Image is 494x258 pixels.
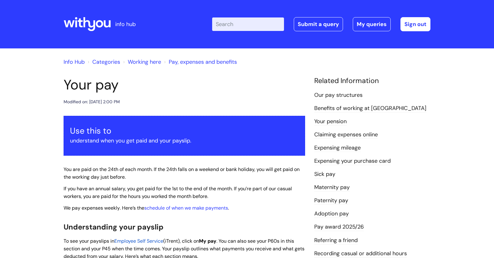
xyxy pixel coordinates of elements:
span: We pay expenses weekly [64,205,120,211]
h3: Use this to [70,126,299,136]
li: Pay, expenses and benefits [163,57,237,67]
a: Pay award 2025/26 [314,223,364,231]
a: Benefits of working at [GEOGRAPHIC_DATA] [314,104,426,112]
a: Sick pay [314,170,335,178]
a: Claiming expenses online [314,131,378,139]
a: My queries [353,17,391,31]
a: Expensing your purchase card [314,157,391,165]
span: If you have an annual salary, you get paid for the 1st to the end of the month. If you’re part of... [64,185,292,199]
a: Referring a friend [314,237,358,245]
a: Working here [128,58,161,66]
a: Our pay structures [314,91,363,99]
a: Your pension [314,118,347,126]
div: Modified on: [DATE] 2:00 PM [64,98,120,106]
a: schedule of when we make payments [144,205,228,211]
a: Recording casual or additional hours [314,250,407,258]
span: Understanding your payslip [64,222,164,232]
a: Sign out [400,17,430,31]
li: Solution home [86,57,120,67]
span: You are paid on the 24th of each month. If the 24th falls on a weekend or bank holiday, you will ... [64,166,300,180]
a: Categories [92,58,120,66]
h4: Related Information [314,77,430,85]
span: To see your payslips in [64,238,114,244]
a: Expensing mileage [314,144,361,152]
h1: Your pay [64,77,305,93]
a: Maternity pay [314,184,350,192]
a: Info Hub [64,58,85,66]
p: info hub [115,19,136,29]
a: Pay, expenses and benefits [169,58,237,66]
li: Working here [122,57,161,67]
a: Submit a query [294,17,343,31]
span: (iTrent), click on [163,238,199,244]
span: My pay [199,238,216,244]
a: Adoption pay [314,210,349,218]
div: | - [212,17,430,31]
a: Paternity pay [314,197,348,205]
span: . Here’s the . [64,205,229,211]
input: Search [212,17,284,31]
a: Employee Self Service [114,238,163,244]
p: understand when you get paid and your payslip. [70,136,299,146]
